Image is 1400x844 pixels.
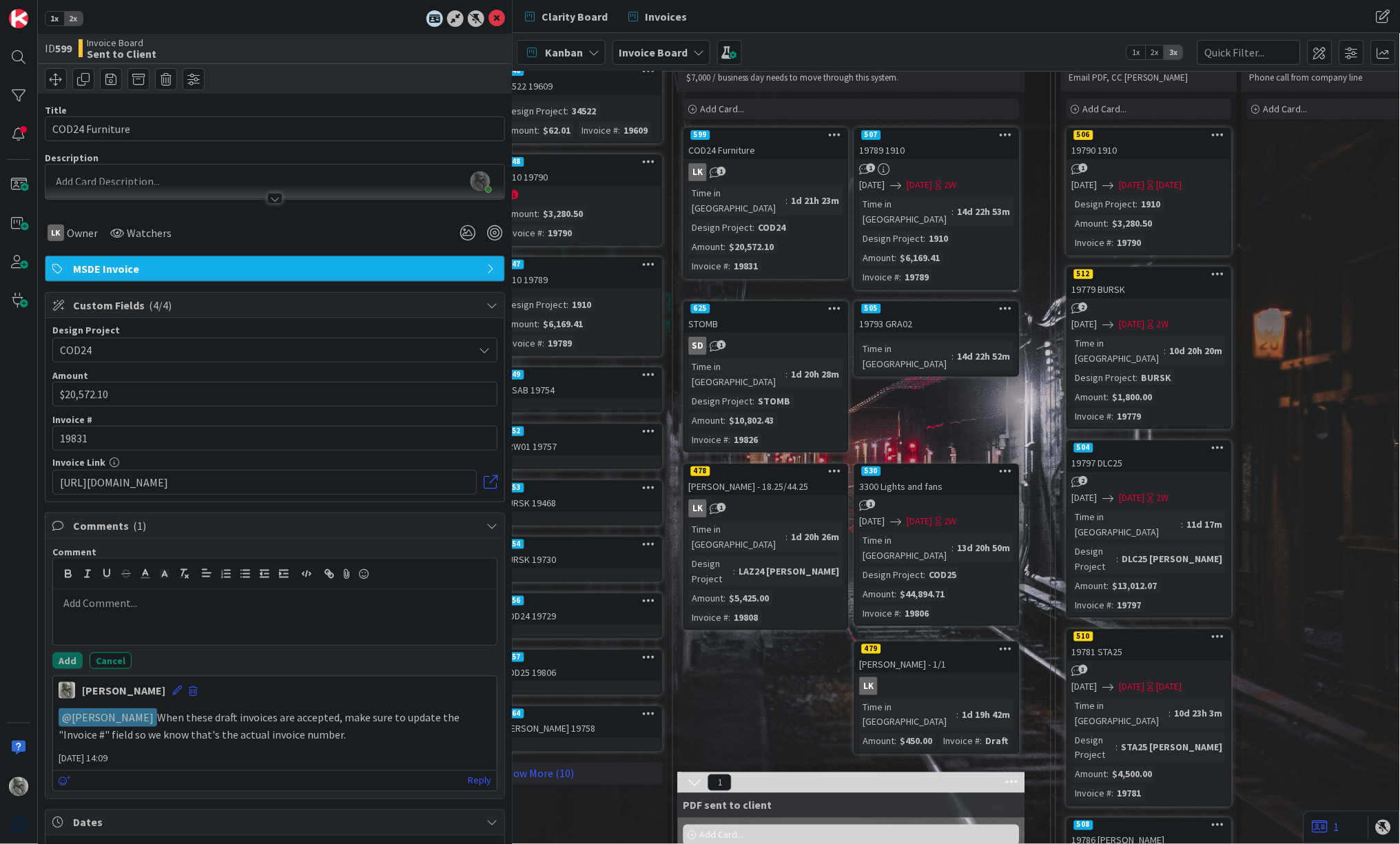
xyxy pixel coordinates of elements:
span: ( 1 ) [133,519,146,533]
div: Invoice # [579,123,619,138]
span: : [786,193,788,208]
img: PA [59,682,75,699]
div: 478 [685,465,847,477]
div: Time in [GEOGRAPHIC_DATA] [1072,509,1182,539]
div: Invoice # [1072,235,1112,250]
label: Title [45,104,67,116]
div: COD24 [755,220,790,235]
span: : [734,564,736,579]
div: 508 [1068,819,1231,832]
div: 479 [856,643,1018,655]
div: 557 [499,651,661,663]
span: : [724,590,726,606]
div: $13,012.07 [1109,578,1161,593]
span: : [538,316,540,331]
a: Invoices [620,4,695,29]
span: [DATE] [860,178,885,192]
span: : [924,231,926,246]
div: 5481910 19790 [499,156,661,186]
p: Email PDF, CC [PERSON_NAME] [1069,72,1229,83]
span: : [952,204,954,219]
span: Add Card... [700,829,744,841]
span: : [753,393,755,409]
a: Clarity Board [517,4,616,29]
span: Custom Fields [73,297,480,313]
div: 479[PERSON_NAME] - 1/1 [856,643,1018,673]
div: Time in [GEOGRAPHIC_DATA] [860,533,952,563]
span: Comment [52,546,96,558]
span: 1 [717,503,726,512]
span: Invoices [645,8,687,25]
span: @ [62,710,72,724]
div: 19808 [731,610,762,625]
div: Amount [860,250,895,265]
span: : [1136,370,1138,385]
div: Design Project [1072,196,1136,212]
span: Owner [67,225,98,241]
input: type card name here... [45,116,505,141]
div: COD25 [926,567,960,582]
div: Invoice Link [52,457,497,467]
div: Invoice # [689,432,729,447]
span: 1 [867,163,876,172]
span: : [786,367,788,382]
span: 2 [1079,476,1088,485]
span: : [1107,578,1109,593]
div: 11d 17m [1184,517,1226,532]
div: Amount [689,590,724,606]
div: Amount [1072,216,1107,231]
div: LK [856,677,1018,695]
div: 512 [1074,269,1093,279]
div: [PERSON_NAME] - 1/1 [856,655,1018,673]
span: Clarity Board [542,8,608,25]
div: [PERSON_NAME] [82,682,165,699]
span: : [724,413,726,428]
div: 19790 1910 [1068,141,1231,159]
div: 554 [505,539,524,549]
span: : [538,123,540,138]
span: [PERSON_NAME] [62,710,154,724]
div: Time in [GEOGRAPHIC_DATA] [689,522,786,552]
div: Amount [503,123,538,138]
span: 1 [1079,163,1088,172]
div: [DATE] [1157,178,1182,192]
span: : [895,250,897,265]
div: STOMB [685,315,847,333]
div: STOMB [755,393,794,409]
div: Time in [GEOGRAPHIC_DATA] [860,341,952,371]
span: [DATE] [1120,679,1145,694]
div: Amount [689,239,724,254]
div: LAZ24 [PERSON_NAME] [736,564,843,579]
div: 3300 Lights and fans [856,477,1018,495]
div: 50519793 GRA02 [856,302,1018,333]
div: $5,425.00 [726,590,773,606]
div: 548 [505,157,524,167]
div: 14d 22h 53m [954,204,1014,219]
div: Design Project [860,231,924,246]
div: $3,280.50 [1109,216,1156,231]
b: Invoice Board [619,45,688,59]
div: 554 [499,538,661,550]
div: 19779 BURSK [1068,280,1231,298]
div: 54912SAB 19754 [499,369,661,399]
div: 599COD24 Furniture [685,129,847,159]
div: LK [689,500,707,517]
div: 625 [691,304,710,313]
div: $3,280.50 [540,206,587,221]
span: Add Card... [700,103,744,115]
div: 506 [1068,129,1231,141]
span: [DATE] [907,178,933,192]
span: 1 [867,500,876,508]
span: : [567,297,569,312]
div: 1910 [1138,196,1164,212]
div: Design Project [689,220,753,235]
span: Invoice Board [87,37,156,48]
span: : [567,103,569,119]
span: : [1107,216,1109,231]
div: $6,169.41 [897,250,944,265]
span: Kanban [545,44,583,61]
span: Add Card... [1264,103,1308,115]
span: [DATE] [1072,679,1098,694]
div: Invoice # [503,336,543,351]
div: 54634522 19609 [499,65,661,95]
